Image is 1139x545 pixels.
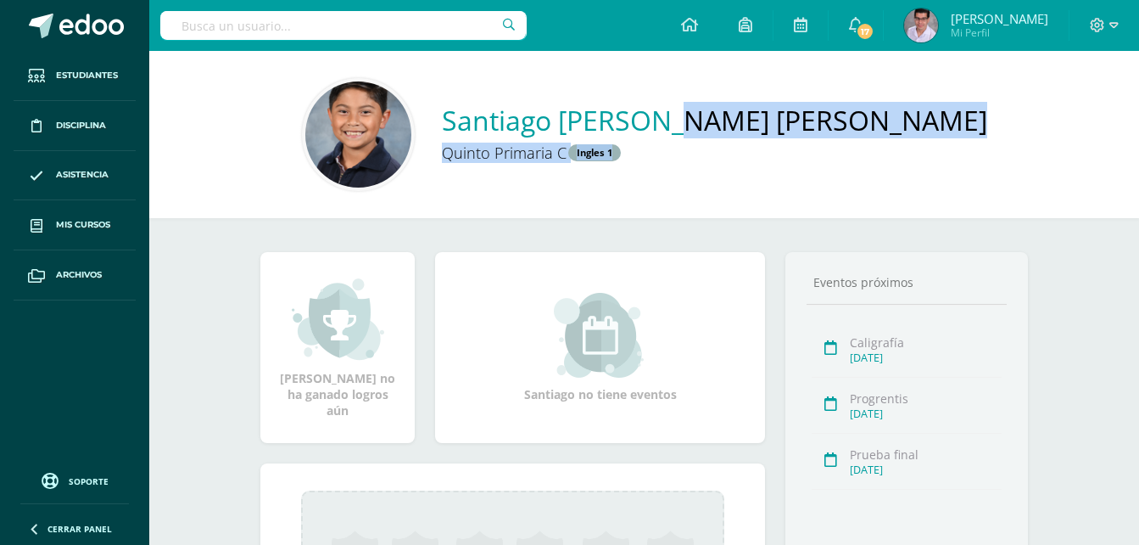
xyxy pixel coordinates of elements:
[14,51,136,101] a: Estudiantes
[850,390,1002,407] div: Progrentis
[56,268,102,282] span: Archivos
[56,168,109,182] span: Asistencia
[850,407,1002,421] div: [DATE]
[850,463,1002,477] div: [DATE]
[14,250,136,301] a: Archivos
[516,293,685,402] div: Santiago no tiene eventos
[951,10,1048,27] span: [PERSON_NAME]
[856,22,874,41] span: 17
[69,475,109,487] span: Soporte
[850,351,1002,365] div: [DATE]
[904,8,938,42] img: fa2f4b38bf702924aa7a159777c1e075.png
[14,200,136,250] a: Mis cursos
[442,138,951,166] div: Quinto Primaria C
[807,274,1007,290] div: Eventos próximos
[951,25,1048,40] span: Mi Perfil
[56,218,110,232] span: Mis cursos
[20,469,129,492] a: Soporte
[160,11,527,40] input: Busca un usuario...
[277,277,398,419] div: [PERSON_NAME] no ha ganado logros aún
[442,102,987,138] a: Santiago [PERSON_NAME] [PERSON_NAME]
[850,447,1002,463] div: Prueba final
[568,144,621,160] a: Ingles 1
[292,277,384,362] img: achievement_small.png
[850,334,1002,351] div: Caligrafía
[305,81,411,188] img: 452500647a52dbc44be8274669aeb52a.png
[56,69,118,82] span: Estudiantes
[47,523,112,535] span: Cerrar panel
[14,151,136,201] a: Asistencia
[14,101,136,151] a: Disciplina
[554,293,646,378] img: event_small.png
[56,119,106,132] span: Disciplina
